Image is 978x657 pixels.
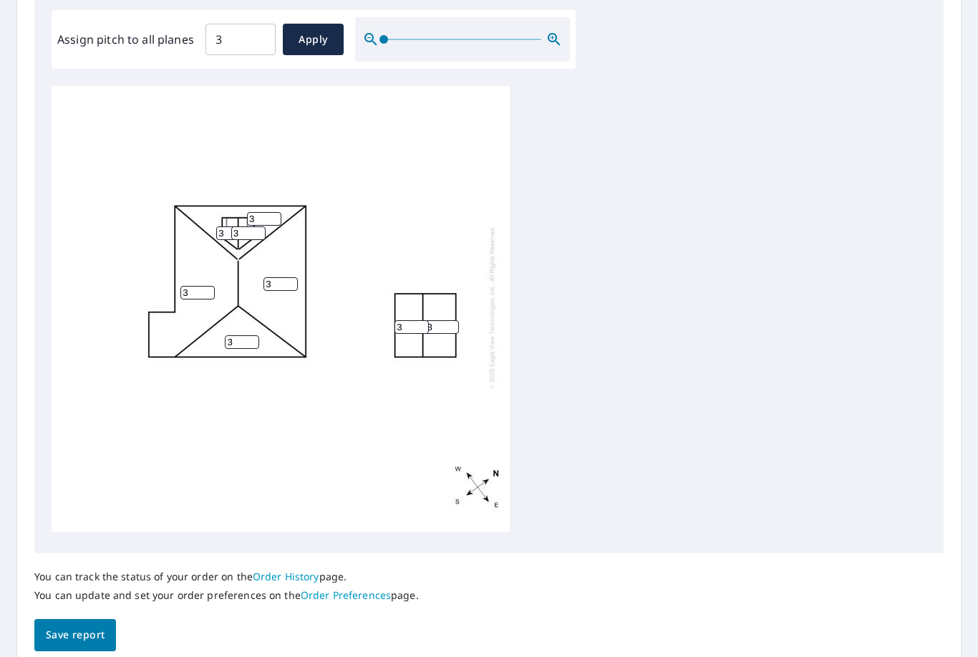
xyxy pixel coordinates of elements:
[205,19,276,59] input: 00.0
[34,589,419,602] p: You can update and set your order preferences on the page.
[46,626,105,644] span: Save report
[34,570,419,583] p: You can track the status of your order on the page.
[34,619,116,651] button: Save report
[283,24,344,55] button: Apply
[301,588,391,602] a: Order Preferences
[57,31,194,48] label: Assign pitch to all planes
[294,31,332,49] span: Apply
[253,570,319,583] a: Order History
